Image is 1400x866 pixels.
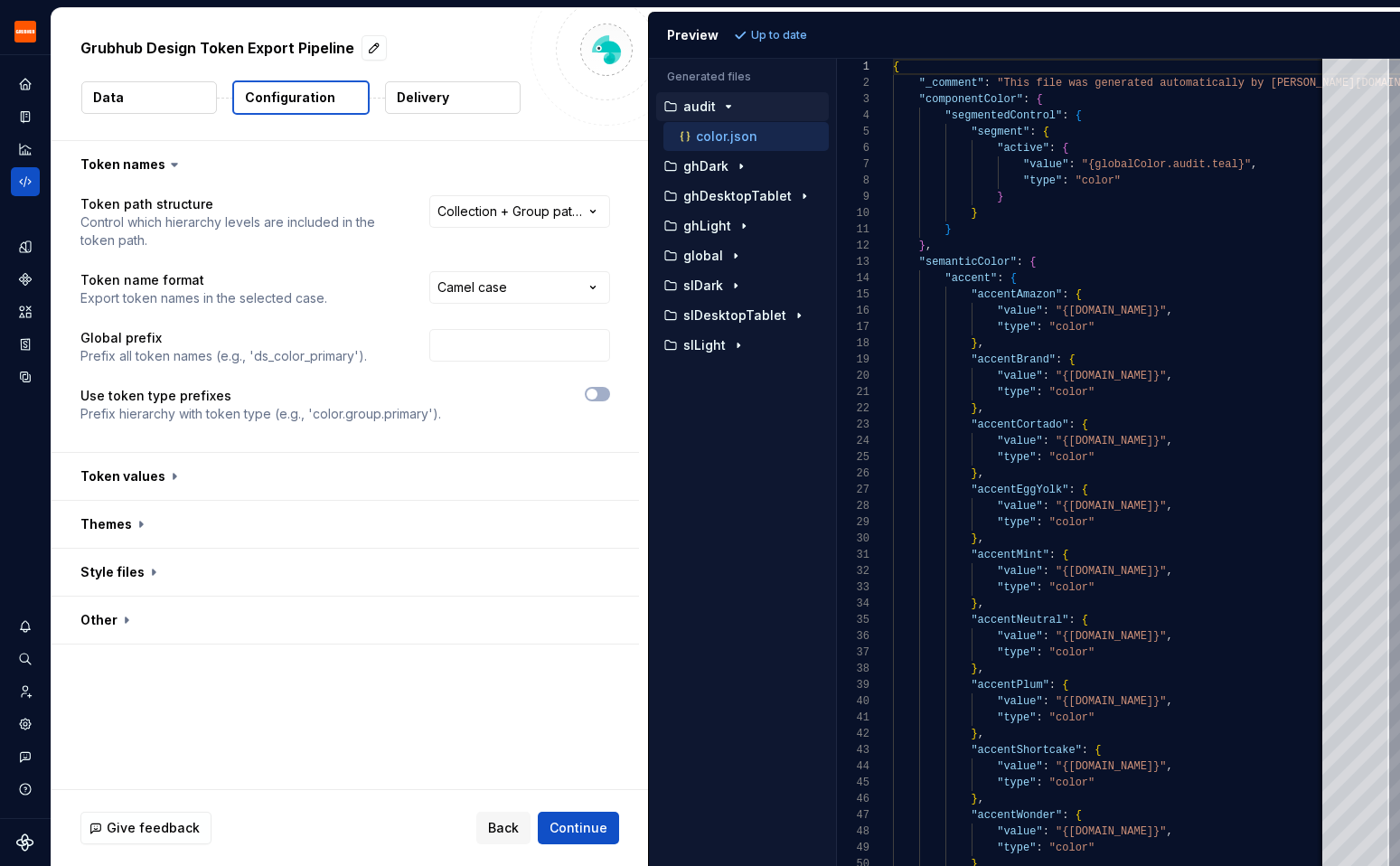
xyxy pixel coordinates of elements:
span: : [1023,93,1029,106]
div: 35 [837,612,869,628]
span: , [1166,305,1172,317]
span: "accentNeutral" [971,614,1068,626]
span: : [1068,419,1075,431]
div: 6 [837,140,869,156]
span: , [1166,500,1172,513]
div: 42 [837,726,869,742]
span: "type" [997,321,1036,334]
button: slLight [656,335,829,355]
span: { [1095,744,1101,757]
span: } [971,337,977,350]
p: Delivery [397,89,449,107]
span: , [977,728,983,740]
span: Give feedback [107,819,200,837]
span: : [1036,516,1042,529]
span: "value" [997,630,1042,643]
div: 40 [837,693,869,710]
a: Assets [11,297,40,326]
div: 38 [837,661,869,677]
div: 20 [837,368,869,384]
button: Data [81,81,217,114]
button: slDesktopTablet [656,306,829,325]
div: 5 [837,124,869,140]
span: : [1042,370,1048,382]
div: Preview [667,26,719,44]
button: Search ⌘K [11,645,40,673]
div: 17 [837,319,869,335]
div: 29 [837,514,869,531]
p: Token name format [80,271,327,289]
button: Back [476,812,531,844]
span: "color" [1049,451,1095,464]
div: 48 [837,824,869,840]
span: , [1166,695,1172,708]
div: 8 [837,173,869,189]
span: , [977,337,983,350]
span: : [1049,679,1056,692]
span: : [1042,695,1048,708]
span: } [971,207,977,220]
span: { [1075,809,1081,822]
span: : [1062,109,1068,122]
div: 32 [837,563,869,579]
span: : [1049,549,1056,561]
span: "active" [997,142,1049,155]
div: 47 [837,807,869,824]
span: "{[DOMAIN_NAME]}" [1056,565,1166,578]
span: "color" [1049,516,1095,529]
span: } [971,663,977,675]
button: Notifications [11,612,40,641]
span: : [1049,142,1056,155]
p: Global prefix [80,329,367,347]
span: { [1029,256,1036,268]
div: Documentation [11,102,40,131]
button: slDark [656,276,829,296]
span: : [1036,777,1042,789]
span: "accentCortado" [971,419,1068,431]
span: "type" [997,842,1036,854]
button: ghLight [656,216,829,236]
span: "accentShortcake" [971,744,1081,757]
span: "accentAmazon" [971,288,1062,301]
a: Analytics [11,135,40,164]
span: "accentBrand" [971,353,1056,366]
button: global [656,246,829,266]
div: 31 [837,547,869,563]
span: , [926,240,932,252]
div: 22 [837,400,869,417]
span: { [1036,93,1042,106]
div: Settings [11,710,40,739]
span: , [1166,760,1172,773]
div: 37 [837,645,869,661]
span: "type" [997,646,1036,659]
span: , [977,663,983,675]
p: ghLight [683,219,731,233]
span: , [977,402,983,415]
div: 21 [837,384,869,400]
span: { [1062,679,1068,692]
div: 23 [837,417,869,433]
span: : [1042,760,1048,773]
div: Storybook stories [11,330,40,359]
span: } [944,223,951,236]
span: { [1010,272,1016,285]
div: 10 [837,205,869,221]
span: "color" [1049,581,1095,594]
div: Code automation [11,167,40,196]
span: } [997,191,1003,203]
span: : [1062,174,1068,187]
button: ghDesktopTablet [656,186,829,206]
span: "accentEggYolk" [971,484,1068,496]
p: Grubhub Design Token Export Pipeline [80,37,354,59]
span: , [1166,565,1172,578]
span: : [1036,646,1042,659]
span: "color" [1049,842,1095,854]
a: Home [11,70,40,99]
span: : [1042,825,1048,838]
span: : [984,77,991,89]
div: 27 [837,482,869,498]
div: Invite team [11,677,40,706]
p: Generated files [667,70,818,84]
